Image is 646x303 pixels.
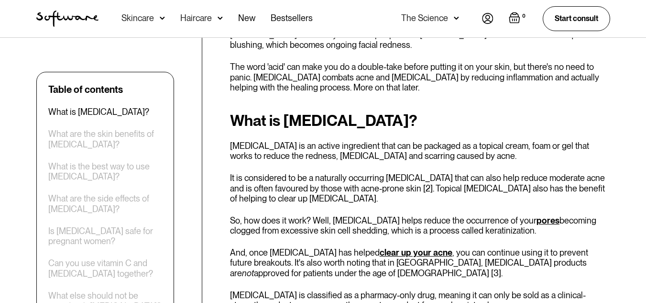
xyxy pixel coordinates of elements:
[537,215,559,225] a: pores
[218,13,223,23] img: arrow down
[48,107,149,117] a: What is [MEDICAL_DATA]?
[48,84,123,95] div: Table of contents
[48,161,162,182] a: What is the best way to use [MEDICAL_DATA]?
[242,268,254,278] em: not
[454,13,459,23] img: arrow down
[230,215,610,236] p: So, how does it work? Well, [MEDICAL_DATA] helps reduce the occurrence of your becoming clogged f...
[230,247,610,279] p: And, once [MEDICAL_DATA] has helped , you can continue using it to prevent future breakouts. It's...
[48,226,162,247] a: Is [MEDICAL_DATA] safe for pregnant women?
[36,11,99,27] a: home
[543,6,610,31] a: Start consult
[230,30,610,50] p: [MEDICAL_DATA] commonly occurs in people with [MEDICAL_DATA] and often starts as frequent blushin...
[380,247,452,258] a: clear up your acne
[520,12,527,21] div: 0
[401,13,448,23] div: The Science
[48,193,162,214] a: What are the side effects of [MEDICAL_DATA]?
[509,12,527,25] a: Open empty cart
[36,11,99,27] img: Software Logo
[48,258,162,279] a: Can you use vitamin C and [MEDICAL_DATA] together?
[48,129,162,149] a: What are the skin benefits of [MEDICAL_DATA]?
[121,13,154,23] div: Skincare
[230,112,610,129] h2: What is [MEDICAL_DATA]?
[160,13,165,23] img: arrow down
[230,62,610,93] p: The word 'acid' can make you do a double-take before putting it on your skin, but there's no need...
[230,141,610,161] p: [MEDICAL_DATA] is an active ingredient that can be packaged as a topical cream, foam or gel that ...
[180,13,212,23] div: Haircare
[230,173,610,204] p: It is considered to be a naturally occurring [MEDICAL_DATA] that can also help reduce moderate ac...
